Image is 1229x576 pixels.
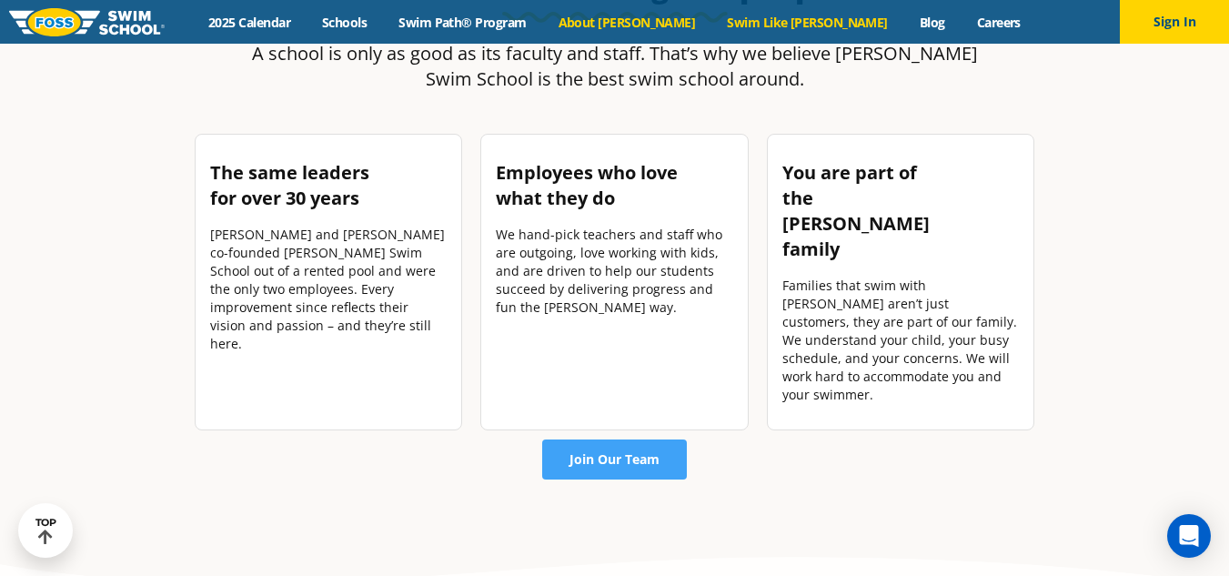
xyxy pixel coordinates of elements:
[569,453,660,466] span: Join Our Team
[903,14,961,31] a: Blog
[9,8,165,36] img: FOSS Swim School Logo
[961,14,1036,31] a: Careers
[711,14,904,31] a: Swim Like [PERSON_NAME]
[496,226,733,317] p: We hand-pick teachers and staff who are outgoing, love working with kids, and are driven to help ...
[782,277,1020,404] div: Families that swim with [PERSON_NAME] aren’t just customers, they are part of our family. We unde...
[193,14,307,31] a: 2025 Calendar
[1167,514,1211,558] div: Open Intercom Messenger
[542,14,711,31] a: About [PERSON_NAME]
[782,160,930,261] strong: You are part of the [PERSON_NAME] family
[496,160,678,210] b: Employees who love what they do
[542,440,687,480] a: Join Our Team
[210,160,369,210] b: The same leaders for over 30 years
[210,226,448,353] p: [PERSON_NAME] and [PERSON_NAME] co-founded [PERSON_NAME] Swim School out of a rented pool and wer...
[35,517,56,545] div: TOP
[307,14,383,31] a: Schools
[383,14,542,31] a: Swim Path® Program
[245,41,985,92] p: A school is only as good as its faculty and staff. That’s why we believe [PERSON_NAME] Swim Schoo...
